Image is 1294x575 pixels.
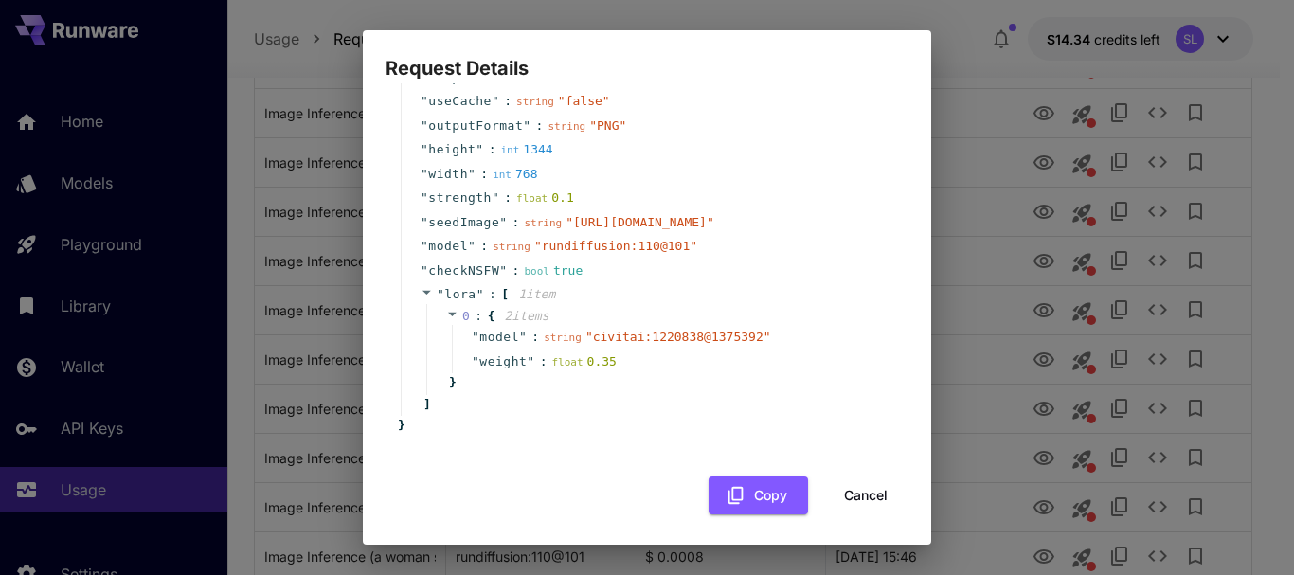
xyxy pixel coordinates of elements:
[492,190,499,205] span: "
[540,352,548,371] span: :
[493,241,530,253] span: string
[428,140,476,159] span: height
[499,263,507,278] span: "
[472,354,479,368] span: "
[395,416,405,435] span: }
[428,189,492,207] span: strength
[421,118,428,133] span: "
[428,213,499,232] span: seedImage
[516,192,548,205] span: float
[462,309,470,323] span: 0
[500,144,519,156] span: int
[492,94,499,108] span: "
[363,30,931,83] h2: Request Details
[421,167,428,181] span: "
[504,189,512,207] span: :
[480,237,488,256] span: :
[421,395,431,414] span: ]
[516,96,554,108] span: string
[823,476,908,515] button: Cancel
[589,118,626,133] span: " PNG "
[536,117,544,135] span: :
[523,118,530,133] span: "
[468,70,476,84] span: "
[518,287,555,301] span: 1 item
[566,215,714,229] span: " [URL][DOMAIN_NAME] "
[551,352,616,371] div: 0.35
[585,330,771,344] span: " civitai:1220838@1375392 "
[421,94,428,108] span: "
[524,261,583,280] div: true
[472,330,479,344] span: "
[444,287,476,301] span: lora
[479,328,519,347] span: model
[428,237,468,256] span: model
[437,287,444,301] span: "
[551,356,583,368] span: float
[428,165,468,184] span: width
[519,330,527,344] span: "
[512,261,520,280] span: :
[531,328,539,347] span: :
[421,70,428,84] span: "
[480,165,488,184] span: :
[544,332,582,344] span: string
[468,239,476,253] span: "
[488,307,495,326] span: {
[493,165,537,184] div: 768
[421,215,428,229] span: "
[499,215,507,229] span: "
[709,476,808,515] button: Copy
[476,287,484,301] span: "
[428,92,492,111] span: useCache
[516,189,574,207] div: 0.1
[524,265,549,278] span: bool
[421,190,428,205] span: "
[493,72,512,84] span: int
[475,307,482,326] span: :
[479,352,527,371] span: weight
[504,309,548,323] span: 2 item s
[500,140,552,159] div: 1344
[428,117,523,135] span: outputFormat
[468,167,476,181] span: "
[501,285,509,304] span: [
[476,142,483,156] span: "
[558,94,610,108] span: " false "
[534,239,697,253] span: " rundiffusion:110@101 "
[504,92,512,111] span: :
[493,169,512,181] span: int
[489,285,496,304] span: :
[512,213,520,232] span: :
[548,120,585,133] span: string
[421,239,428,253] span: "
[421,142,428,156] span: "
[524,217,562,229] span: string
[421,263,428,278] span: "
[446,373,457,392] span: }
[527,354,534,368] span: "
[428,261,499,280] span: checkNSFW
[489,140,496,159] span: :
